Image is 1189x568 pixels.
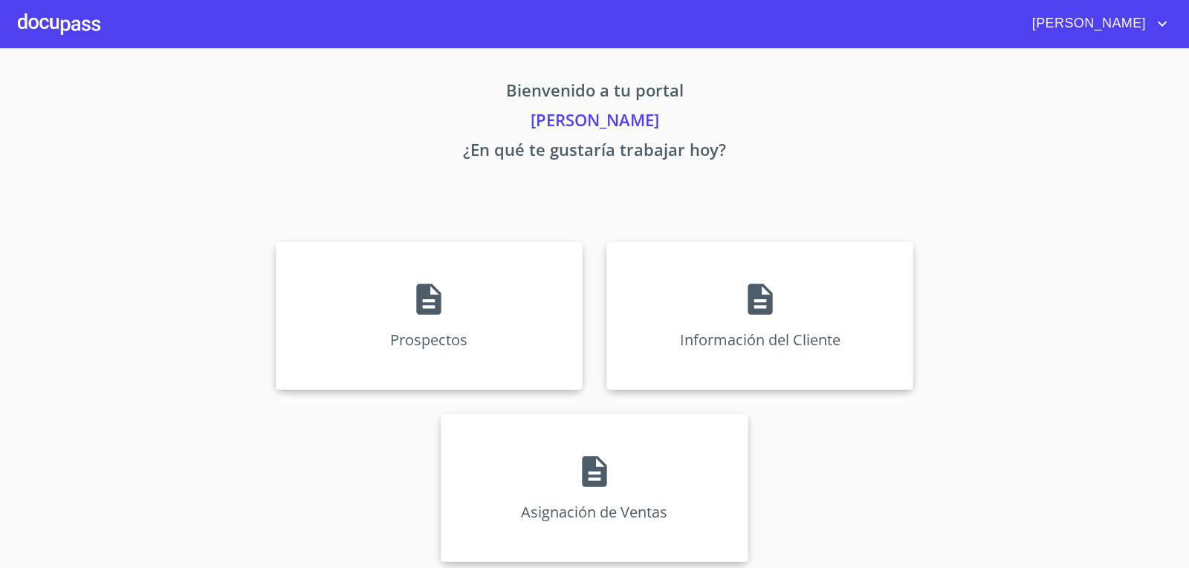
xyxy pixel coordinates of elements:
[1021,12,1153,36] span: [PERSON_NAME]
[1021,12,1171,36] button: account of current user
[521,502,667,522] p: Asignación de Ventas
[137,137,1052,167] p: ¿En qué te gustaría trabajar hoy?
[137,78,1052,108] p: Bienvenido a tu portal
[137,108,1052,137] p: [PERSON_NAME]
[680,330,840,350] p: Información del Cliente
[390,330,467,350] p: Prospectos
